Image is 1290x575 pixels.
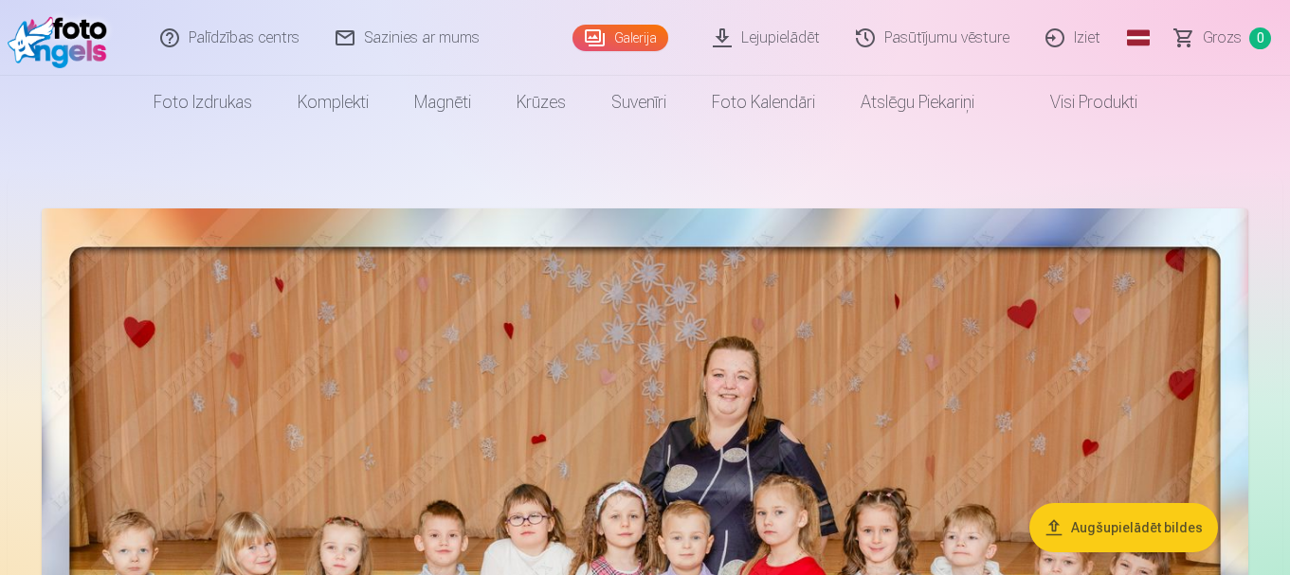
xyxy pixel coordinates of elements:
[1203,27,1242,49] span: Grozs
[689,76,838,129] a: Foto kalendāri
[8,8,117,68] img: /fa1
[391,76,494,129] a: Magnēti
[131,76,275,129] a: Foto izdrukas
[275,76,391,129] a: Komplekti
[572,25,668,51] a: Galerija
[838,76,997,129] a: Atslēgu piekariņi
[1029,503,1218,552] button: Augšupielādēt bildes
[1249,27,1271,49] span: 0
[494,76,589,129] a: Krūzes
[589,76,689,129] a: Suvenīri
[997,76,1160,129] a: Visi produkti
